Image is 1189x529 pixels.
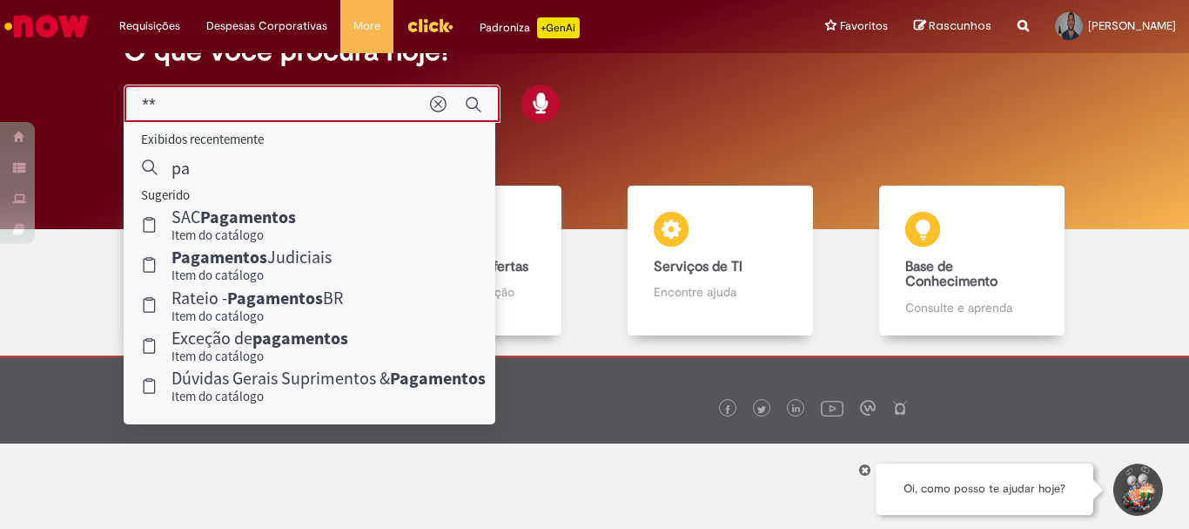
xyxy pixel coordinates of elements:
span: [PERSON_NAME] [1088,18,1176,33]
img: logo_footer_linkedin.png [792,404,801,415]
img: ServiceNow [2,9,91,44]
img: click_logo_yellow_360x200.png [406,12,453,38]
img: logo_footer_youtube.png [821,397,843,419]
div: Padroniza [480,17,580,38]
a: Tirar dúvidas Tirar dúvidas com Lupi Assist e Gen Ai [91,186,343,336]
img: logo_footer_workplace.png [860,400,876,416]
span: Favoritos [840,17,888,35]
a: Rascunhos [914,18,991,35]
img: logo_footer_twitter.png [757,405,766,414]
h2: O que você procura hoje? [124,36,1065,66]
span: More [353,17,380,35]
a: Base de Conhecimento Consulte e aprenda [846,186,1098,336]
p: Consulte e aprenda [905,299,1038,316]
span: Despesas Corporativas [206,17,327,35]
b: Serviços de TI [654,258,742,275]
p: +GenAi [537,17,580,38]
button: Iniciar Conversa de Suporte [1111,464,1163,516]
img: logo_footer_facebook.png [723,405,732,414]
span: Requisições [119,17,180,35]
b: Base de Conhecimento [905,258,998,291]
a: Serviços de TI Encontre ajuda [594,186,846,336]
p: Encontre ajuda [654,283,786,301]
img: logo_footer_naosei.png [892,400,908,416]
div: Oi, como posso te ajudar hoje? [876,464,1093,515]
span: Rascunhos [929,17,991,34]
